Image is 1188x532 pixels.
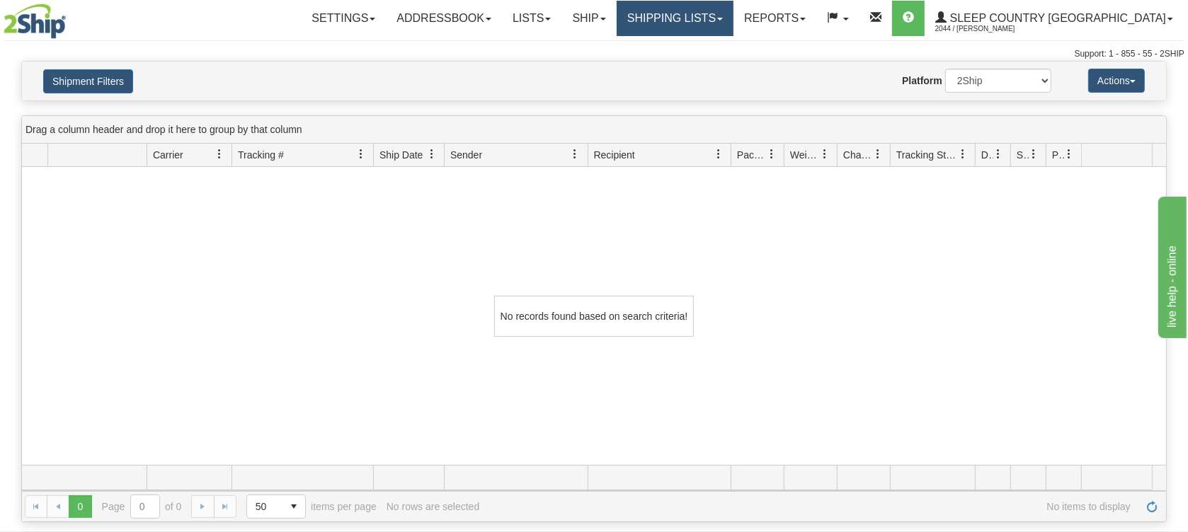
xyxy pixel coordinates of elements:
[1022,142,1046,166] a: Shipment Issues filter column settings
[951,142,975,166] a: Tracking Status filter column settings
[866,142,890,166] a: Charge filter column settings
[386,1,502,36] a: Addressbook
[896,148,958,162] span: Tracking Status
[153,148,183,162] span: Carrier
[379,148,423,162] span: Ship Date
[594,148,635,162] span: Recipient
[981,148,993,162] span: Delivery Status
[102,495,182,519] span: Page of 0
[387,501,480,512] div: No rows are selected
[790,148,820,162] span: Weight
[450,148,482,162] span: Sender
[1141,495,1163,518] a: Refresh
[11,8,131,25] div: live help - online
[737,148,767,162] span: Packages
[1017,148,1029,162] span: Shipment Issues
[238,148,284,162] span: Tracking #
[489,501,1131,512] span: No items to display
[564,142,588,166] a: Sender filter column settings
[1057,142,1081,166] a: Pickup Status filter column settings
[282,495,305,518] span: select
[349,142,373,166] a: Tracking # filter column settings
[561,1,616,36] a: Ship
[1088,69,1145,93] button: Actions
[1155,194,1187,338] iframe: chat widget
[902,74,942,88] label: Platform
[246,495,377,519] span: items per page
[813,142,837,166] a: Weight filter column settings
[301,1,386,36] a: Settings
[22,116,1166,144] div: grid grouping header
[69,495,91,518] span: Page 0
[494,296,694,337] div: No records found based on search criteria!
[733,1,816,36] a: Reports
[420,142,444,166] a: Ship Date filter column settings
[925,1,1184,36] a: Sleep Country [GEOGRAPHIC_DATA] 2044 / [PERSON_NAME]
[947,12,1166,24] span: Sleep Country [GEOGRAPHIC_DATA]
[617,1,733,36] a: Shipping lists
[843,148,873,162] span: Charge
[1052,148,1064,162] span: Pickup Status
[4,48,1184,60] div: Support: 1 - 855 - 55 - 2SHIP
[256,499,274,514] span: 50
[760,142,784,166] a: Packages filter column settings
[246,495,306,519] span: Page sizes drop down
[986,142,1010,166] a: Delivery Status filter column settings
[207,142,232,166] a: Carrier filter column settings
[4,4,66,39] img: logo2044.jpg
[935,22,1041,36] span: 2044 / [PERSON_NAME]
[502,1,561,36] a: Lists
[43,69,133,93] button: Shipment Filters
[707,142,731,166] a: Recipient filter column settings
